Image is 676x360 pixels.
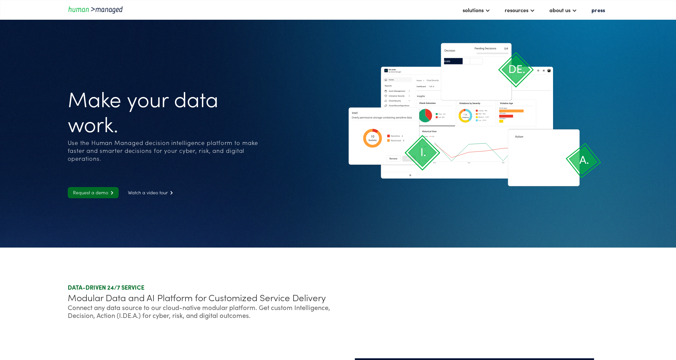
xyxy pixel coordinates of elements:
a: Watch a video tour [123,187,178,198]
g: Dashboard [417,85,426,87]
g: Violation Age [500,102,513,104]
g: A. [580,156,589,164]
g: Historical View [422,131,437,132]
g: Overly permissive storage containing sensitive data [352,116,412,119]
a: press [588,4,608,15]
span:  [108,191,113,195]
g: /4 [506,47,508,49]
g: Reports [385,85,392,87]
g: Insights [417,95,425,97]
div: solutions [463,6,484,14]
g: I. [422,148,426,156]
div: Use the Human Managed decision intelligence platform to make faster and smarter decisions for you... [68,139,268,162]
div: Connect any data source to our cloud-native modular platform. Get custom Intelligence, Decision, ... [68,303,335,319]
g: I.DE.A. [429,86,435,87]
div: resources [501,4,538,15]
div: DATA-DRIVEN 24/7 SERVICE [68,283,335,291]
g: Sun [433,162,436,163]
span:  [168,191,173,195]
div: about us [546,4,580,15]
div: solutions [459,4,494,15]
g: Home [417,80,422,81]
g: Intel [352,112,357,114]
g: Home [389,79,394,80]
g: Eradicate [440,60,450,62]
a: home [68,5,127,14]
h1: Make your data work. [68,85,268,135]
g: 0 [505,47,506,49]
div: about us [549,6,570,14]
g: Asset Management [389,90,405,92]
div: Modular Data and AI Platform for Customized Service Delivery [68,291,335,303]
g: Enterprise Security [389,95,404,97]
g: DE. [510,65,525,73]
g: Restricted [391,140,401,141]
g: Cloud Misconfigurations [389,105,409,107]
g: Decision [445,49,455,51]
a: Request a demo [68,187,119,198]
div: resources [505,6,528,14]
